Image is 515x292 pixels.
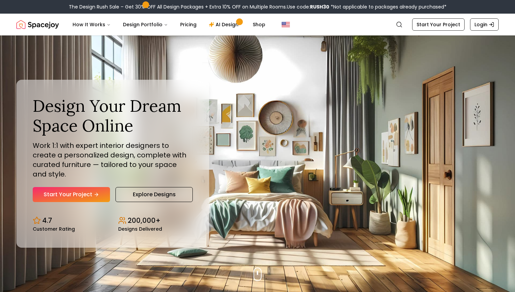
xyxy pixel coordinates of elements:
a: Start Your Project [33,187,110,202]
div: Design stats [33,210,193,231]
a: AI Design [203,18,246,31]
img: United States [282,20,290,29]
a: Pricing [175,18,202,31]
small: Customer Rating [33,227,75,231]
p: 200,000+ [128,216,160,225]
a: Explore Designs [115,187,193,202]
p: Work 1:1 with expert interior designers to create a personalized design, complete with curated fu... [33,141,193,179]
h1: Design Your Dream Space Online [33,96,193,135]
img: Spacejoy Logo [16,18,59,31]
button: How It Works [67,18,116,31]
button: Design Portfolio [118,18,173,31]
p: 4.7 [42,216,52,225]
span: *Not applicable to packages already purchased* [329,3,447,10]
span: Use code: [287,3,329,10]
a: Login [470,18,499,31]
b: RUSH30 [310,3,329,10]
nav: Main [67,18,271,31]
a: Shop [247,18,271,31]
div: The Design Rush Sale – Get 30% OFF All Design Packages + Extra 10% OFF on Multiple Rooms. [69,3,447,10]
a: Spacejoy [16,18,59,31]
a: Start Your Project [412,18,465,31]
small: Designs Delivered [118,227,162,231]
nav: Global [16,14,499,35]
